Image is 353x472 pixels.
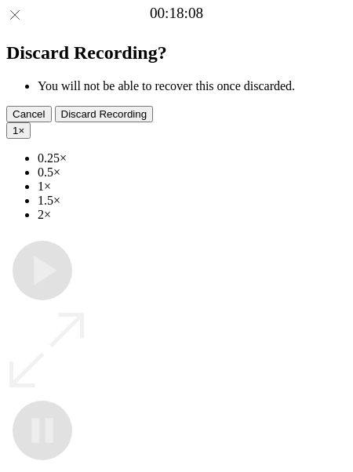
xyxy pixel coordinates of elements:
[6,122,31,139] button: 1×
[38,194,347,208] li: 1.5×
[38,165,347,180] li: 0.5×
[38,79,347,93] li: You will not be able to recover this once discarded.
[6,42,347,64] h2: Discard Recording?
[6,106,52,122] button: Cancel
[38,151,347,165] li: 0.25×
[38,180,347,194] li: 1×
[38,208,347,222] li: 2×
[13,125,18,136] span: 1
[55,106,154,122] button: Discard Recording
[150,5,203,22] a: 00:18:08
